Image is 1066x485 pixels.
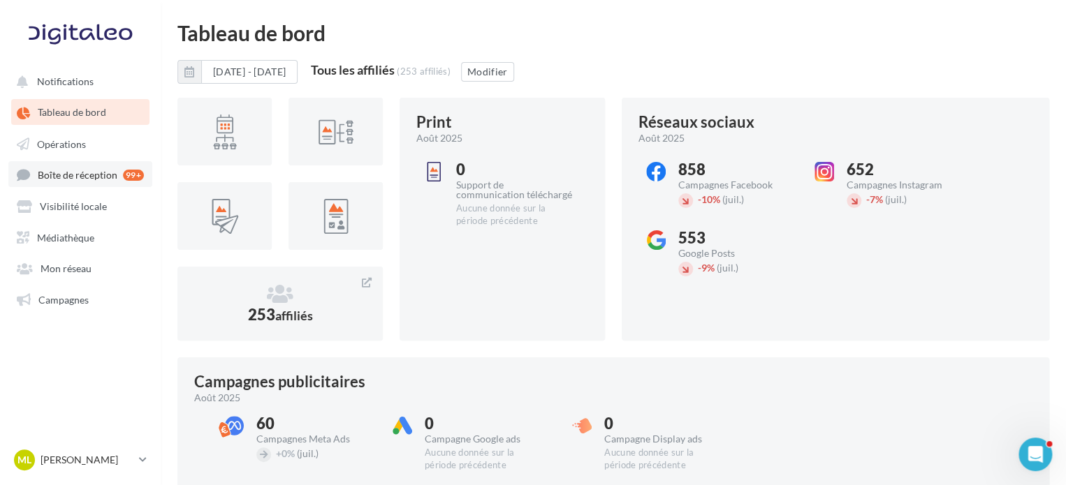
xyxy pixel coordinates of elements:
[425,434,541,444] div: Campagne Google ads
[177,22,1049,43] div: Tableau de bord
[698,262,715,274] span: 9%
[8,68,147,94] button: Notifications
[8,161,152,187] a: Boîte de réception 99+
[604,416,721,431] div: 0
[456,180,573,200] div: Support de communication téléchargé
[425,447,541,472] div: Aucune donnée sur la période précédente
[678,180,795,190] div: Campagnes Facebook
[194,391,240,405] span: août 2025
[885,193,907,205] span: (juil.)
[8,130,152,156] a: Opérations
[1018,438,1052,471] iframe: Intercom live chat
[461,62,514,82] button: Modifier
[456,162,573,177] div: 0
[40,200,107,212] span: Visibilité locale
[698,193,720,205] span: 10%
[8,255,152,280] a: Mon réseau
[604,447,721,472] div: Aucune donnée sur la période précédente
[38,293,89,305] span: Campagnes
[256,416,373,431] div: 60
[717,262,738,274] span: (juil.)
[37,137,86,149] span: Opérations
[866,193,870,205] span: -
[275,308,313,323] span: affiliés
[638,114,754,130] div: Réseaux sociaux
[8,99,152,124] a: Tableau de bord
[8,286,152,311] a: Campagnes
[297,447,319,459] span: (juil.)
[37,75,94,87] span: Notifications
[276,447,295,459] span: 0%
[41,453,133,467] p: [PERSON_NAME]
[11,447,149,473] a: ML [PERSON_NAME]
[698,193,701,205] span: -
[847,162,963,177] div: 652
[37,231,94,243] span: Médiathèque
[248,305,313,324] span: 253
[194,374,365,389] div: Campagnes publicitaires
[123,170,144,181] div: 99+
[678,230,795,246] div: 553
[638,131,685,145] span: août 2025
[256,434,373,444] div: Campagnes Meta Ads
[38,107,106,119] span: Tableau de bord
[311,64,395,76] div: Tous les affiliés
[678,248,795,258] div: Google Posts
[397,66,451,77] div: (253 affiliés)
[416,131,462,145] span: août 2025
[276,447,282,459] span: +
[177,60,298,84] button: [DATE] - [DATE]
[698,262,701,274] span: -
[17,453,31,467] span: ML
[847,180,963,190] div: Campagnes Instagram
[722,193,744,205] span: (juil.)
[604,434,721,444] div: Campagne Display ads
[866,193,883,205] span: 7%
[456,202,573,227] div: Aucune donnée sur la période précédente
[8,193,152,218] a: Visibilité locale
[8,224,152,249] a: Médiathèque
[38,169,117,181] span: Boîte de réception
[425,416,541,431] div: 0
[41,262,92,274] span: Mon réseau
[201,60,298,84] button: [DATE] - [DATE]
[678,162,795,177] div: 858
[416,114,452,130] div: Print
